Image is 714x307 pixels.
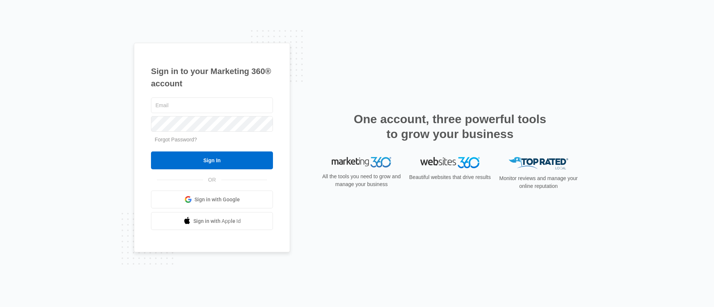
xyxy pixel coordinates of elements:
[151,151,273,169] input: Sign In
[408,173,492,181] p: Beautiful websites that drive results
[420,157,480,168] img: Websites 360
[151,191,273,208] a: Sign in with Google
[155,137,197,143] a: Forgot Password?
[509,157,568,169] img: Top Rated Local
[320,173,403,188] p: All the tools you need to grow and manage your business
[193,217,241,225] span: Sign in with Apple Id
[203,176,221,184] span: OR
[351,112,549,141] h2: One account, three powerful tools to grow your business
[497,175,580,190] p: Monitor reviews and manage your online reputation
[151,212,273,230] a: Sign in with Apple Id
[151,97,273,113] input: Email
[332,157,391,167] img: Marketing 360
[151,65,273,90] h1: Sign in to your Marketing 360® account
[194,196,240,204] span: Sign in with Google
